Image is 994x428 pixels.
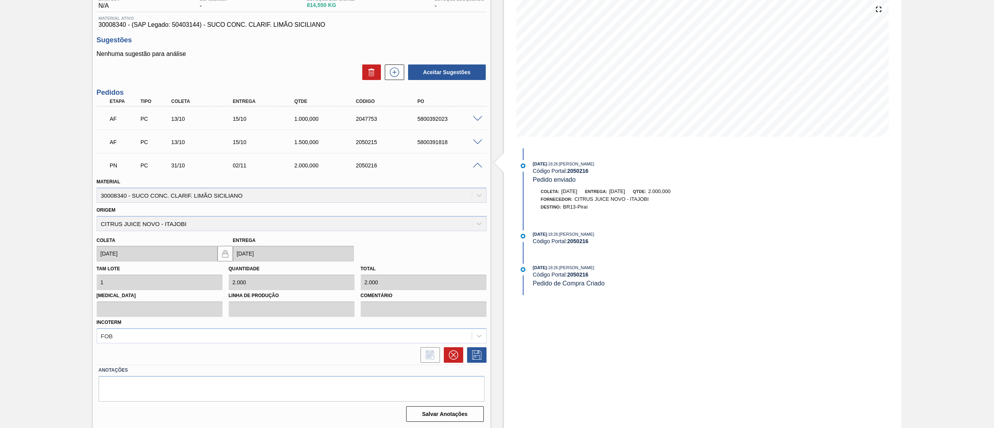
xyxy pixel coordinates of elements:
div: Qtde [292,99,363,104]
p: PN [110,162,139,169]
p: AF [110,116,139,122]
label: [MEDICAL_DATA] [97,290,222,301]
span: 2.000,000 [648,188,671,194]
span: [DATE] [609,188,625,194]
label: Anotações [99,365,485,376]
label: Linha de Produção [229,290,355,301]
div: 2.000,000 [292,162,363,169]
div: PO [415,99,486,104]
label: Coleta [97,238,115,243]
h3: Sugestões [97,36,487,44]
div: FOB [101,332,113,339]
input: dd/mm/yyyy [233,246,354,261]
img: atual [521,164,525,168]
div: Tipo [139,99,172,104]
div: 15/10/2025 [231,139,301,145]
div: Aguardando Faturamento [108,134,141,151]
div: 1.500,000 [292,139,363,145]
div: 2050215 [354,139,424,145]
div: 02/11/2025 [231,162,301,169]
span: Entrega: [585,189,607,194]
label: Origem [97,207,116,213]
div: Pedido de Compra [139,139,172,145]
span: [DATE] [561,188,577,194]
span: - 18:26 [547,162,558,166]
button: locked [217,246,233,261]
span: Material ativo [99,16,485,21]
h3: Pedidos [97,89,487,97]
span: Pedido de Compra Criado [533,280,605,287]
span: BR13-Piraí [563,204,588,210]
div: Código Portal: [533,238,717,244]
span: - 18:26 [547,266,558,270]
div: 2050216 [354,162,424,169]
span: 30008340 - (SAP Legado: 50403144) - SUCO CONC. CLARIF. LIMÃO SICILIANO [99,21,485,28]
label: Entrega [233,238,256,243]
div: Aguardando Faturamento [108,110,141,127]
div: Código Portal: [533,168,717,174]
label: Incoterm [97,320,122,325]
div: 5800392023 [415,116,486,122]
div: Excluir Sugestões [358,64,381,80]
label: Tam lote [97,266,120,271]
label: Total [361,266,376,271]
div: 31/10/2025 [169,162,240,169]
span: - 18:26 [547,232,558,237]
span: [DATE] [533,162,547,166]
span: CITRUS JUICE NOVO - ITAJOBI [574,196,648,202]
span: [DATE] [533,232,547,237]
div: 5800391818 [415,139,486,145]
strong: 2050216 [567,168,589,174]
span: Fornecedor: [541,197,573,202]
span: 814,550 KG [307,2,355,8]
span: Destino: [541,205,561,209]
strong: 2050216 [567,238,589,244]
div: Informar alteração no pedido [417,347,440,363]
span: : [PERSON_NAME] [558,265,594,270]
input: dd/mm/yyyy [97,246,217,261]
div: 1.000,000 [292,116,363,122]
span: Coleta: [541,189,560,194]
span: : [PERSON_NAME] [558,162,594,166]
img: atual [521,234,525,238]
span: [DATE] [533,265,547,270]
p: AF [110,139,139,145]
span: Qtde: [633,189,646,194]
div: 2047753 [354,116,424,122]
div: Pedido de Compra [139,116,172,122]
span: Pedido enviado [533,176,575,183]
div: Entrega [231,99,301,104]
div: Pedido em Negociação [108,157,141,174]
label: Quantidade [229,266,260,271]
span: : [PERSON_NAME] [558,232,594,237]
div: 13/10/2025 [169,116,240,122]
div: Coleta [169,99,240,104]
div: Aceitar Sugestões [404,64,487,81]
div: 13/10/2025 [169,139,240,145]
div: 15/10/2025 [231,116,301,122]
label: Material [97,179,120,184]
div: Salvar Pedido [463,347,487,363]
div: Código Portal: [533,271,717,278]
div: Pedido de Compra [139,162,172,169]
button: Salvar Anotações [406,406,484,422]
div: Código [354,99,424,104]
img: locked [221,249,230,258]
p: Nenhuma sugestão para análise [97,50,487,57]
div: Cancelar pedido [440,347,463,363]
img: atual [521,267,525,272]
strong: 2050216 [567,271,589,278]
div: Etapa [108,99,141,104]
button: Aceitar Sugestões [408,64,486,80]
div: Nova sugestão [381,64,404,80]
label: Comentário [361,290,487,301]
